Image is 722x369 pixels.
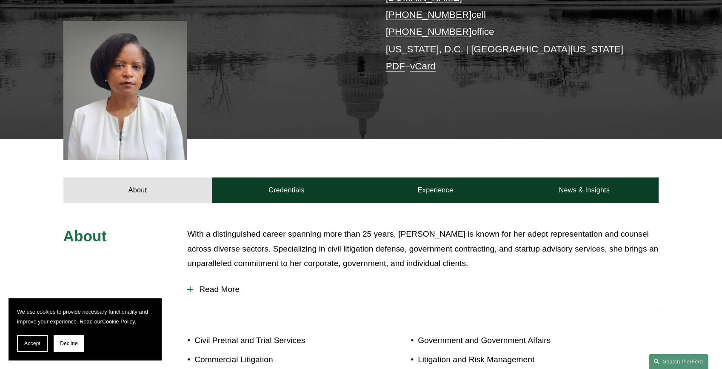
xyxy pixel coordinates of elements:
[418,352,609,367] p: Litigation and Risk Management
[193,285,659,294] span: Read More
[386,26,472,37] a: [PHONE_NUMBER]
[410,61,436,72] a: vCard
[510,177,659,203] a: News & Insights
[361,177,510,203] a: Experience
[17,335,48,352] button: Accept
[418,333,609,348] p: Government and Government Affairs
[187,278,659,300] button: Read More
[9,298,162,360] section: Cookie banner
[649,354,708,369] a: Search this site
[102,318,135,325] a: Cookie Policy
[187,227,659,271] p: With a distinguished career spanning more than 25 years, [PERSON_NAME] is known for her adept rep...
[386,9,472,20] a: [PHONE_NUMBER]
[60,340,78,346] span: Decline
[386,61,405,72] a: PDF
[63,228,107,244] span: About
[54,335,84,352] button: Decline
[194,333,361,348] p: Civil Pretrial and Trial Services
[24,340,40,346] span: Accept
[63,177,212,203] a: About
[17,307,153,326] p: We use cookies to provide necessary functionality and improve your experience. Read our .
[194,352,361,367] p: Commercial Litigation
[212,177,361,203] a: Credentials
